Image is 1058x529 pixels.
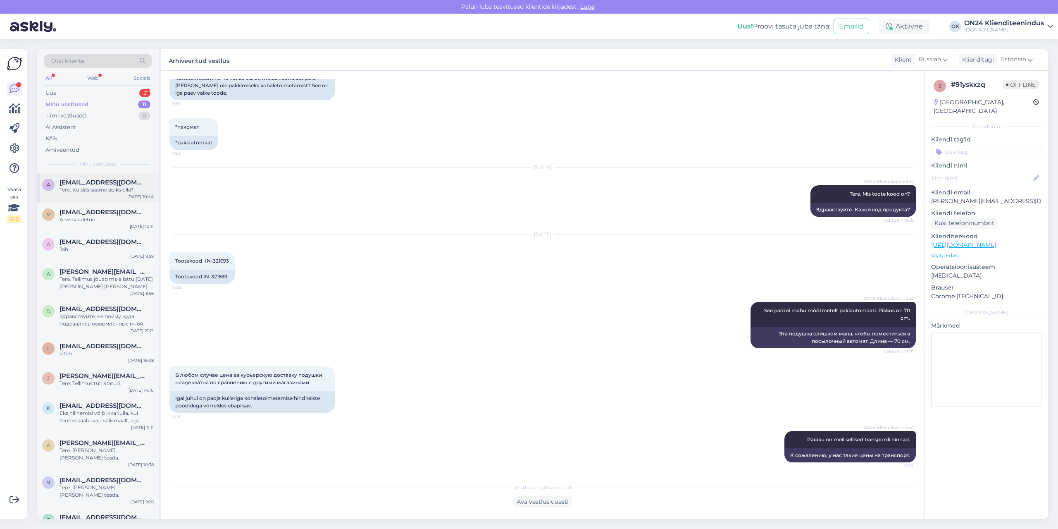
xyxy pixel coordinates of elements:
span: Otsi kliente [51,57,84,65]
span: ON24 Klienditeenindus [864,179,913,185]
div: Tere. Kuidas saame abiks olla? [60,186,154,194]
div: [DATE] 14:10 [129,387,154,393]
div: Vaata siia [7,186,21,223]
div: К сожалению, у нас такие цены на транспорт. [784,448,916,462]
span: V [47,211,50,218]
div: OK [949,21,961,32]
a: ON24 Klienditeenindus[DOMAIN_NAME] [964,20,1053,33]
div: Minu vestlused [45,101,88,109]
div: Klient [891,55,912,64]
div: [DATE] 21:12 [129,328,154,334]
div: Tiimi vestlused [45,112,86,120]
div: [DATE] 10:11 [130,223,154,230]
div: Kliendi info [931,123,1041,130]
span: anna.kotovits@gmail.com [60,439,145,447]
div: 2 / 3 [7,215,21,223]
div: Küsi telefoninumbrit [931,218,998,229]
div: [DATE] 10:44 [127,194,154,200]
span: dimas1524@yandex.ru [60,305,145,313]
div: Uus [45,89,56,97]
div: [DATE] 10:38 [128,462,154,468]
span: Astaveiler@gmail.com [60,179,145,186]
span: liiamichelson@hotmail.com [60,342,145,350]
p: [PERSON_NAME][EMAIL_ADDRESS][DOMAIN_NAME] [931,197,1041,206]
div: Эта подушка слишком мала, чтобы поместиться в посылочный автомат. Длина — 70 см. [751,327,916,348]
p: Kliendi tag'id [931,135,1041,144]
span: Russian [919,55,941,64]
span: Paraku on meil sellised transpordi hinnad. [807,436,910,443]
span: t [47,517,50,523]
span: 12:13 [882,463,913,469]
span: Luba [578,3,597,10]
p: Klienditeekond [931,232,1041,241]
span: ON24 Klienditeenindus [864,424,913,431]
div: Tootekood IN-321693 [169,270,235,284]
div: [DATE] 11:11 [131,424,154,431]
div: Arhiveeritud [45,146,79,154]
div: [DATE] [169,164,916,171]
p: [MEDICAL_DATA] [931,271,1041,280]
input: Lisa nimi [932,174,1032,183]
span: Nähtud ✓ 9:28 [882,217,913,223]
span: 11:09 [172,284,203,290]
div: [DATE] 9:26 [130,499,154,505]
div: Ava vestlus uuesti [513,496,572,507]
div: Tere. Tellimus tühistatud. [60,380,154,387]
div: [PERSON_NAME] [931,309,1041,316]
span: Vestlus on arhiveeritud [515,484,571,491]
span: 9 [939,83,941,89]
span: Vilba.kadri@gmail.com [60,208,145,216]
div: 3 [139,89,150,97]
p: Brauser [931,283,1041,292]
div: [DOMAIN_NAME] [964,26,1044,33]
span: a [47,241,50,247]
label: Arhiveeritud vestlus [169,54,229,65]
div: Klienditugi [959,55,994,64]
div: Здравствуйте. Какой код продукта? [810,203,916,217]
span: A [47,182,50,188]
div: Arve saadetud. [60,216,154,223]
div: aitäh [60,350,154,357]
b: Uus! [737,22,753,30]
span: 11:19 [172,413,203,419]
span: trulling@mail.ru [60,514,145,521]
div: Kõik [45,134,57,143]
span: Nähtud ✓ 11:15 [882,349,913,355]
p: Kliendi nimi [931,161,1041,170]
span: Minu vestlused [79,160,117,168]
div: Jah. [60,246,154,253]
div: [DATE] 9:59 [130,253,154,259]
p: Kliendi telefon [931,209,1041,218]
span: aulikristmann@gmail.com [60,238,145,246]
p: Operatsioonisüsteem [931,263,1041,271]
div: *pakiautomaat [169,136,218,150]
div: Aktiivne [879,19,929,34]
input: Lisa tag [931,146,1041,158]
div: AI Assistent [45,123,76,132]
div: Tere. [PERSON_NAME] [PERSON_NAME] teada. [60,447,154,462]
span: Tere. Mis toote kood on? [850,191,910,197]
p: Märkmed [931,321,1041,330]
button: Emailid [834,19,869,34]
div: Tere. [PERSON_NAME] [PERSON_NAME] teada. [60,484,154,499]
div: Proovi tasuta juba täna: [737,22,830,31]
div: # 91yskxzq [951,80,1003,90]
p: Kliendi email [931,188,1041,197]
div: [DATE] 8:56 [130,290,154,297]
span: 11:51 [172,101,203,107]
span: n [46,479,50,486]
span: j [47,375,50,381]
p: Vaata edasi ... [931,252,1041,259]
span: 11:51 [172,150,203,156]
div: Eks hilinemisi võib ikka tulla, kui tooted saabuvad välismaalt, aga üldjuhul selle tootjaga pigem... [60,409,154,424]
span: nele.mandla@gmail.com [60,476,145,484]
span: kahest22@hotmail.com [60,402,145,409]
div: ON24 Klienditeenindus [964,20,1044,26]
span: See padi ei mahu mõõtmetelt pakiautomaati. Pikkus on 70 cm. [764,307,911,321]
span: Estonian [1001,55,1026,64]
div: Web [86,73,100,84]
div: Socials [132,73,152,84]
span: anna.vaimel@gmail.com [60,268,145,275]
a: [URL][DOMAIN_NAME] [931,241,996,249]
div: 0 [138,112,150,120]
